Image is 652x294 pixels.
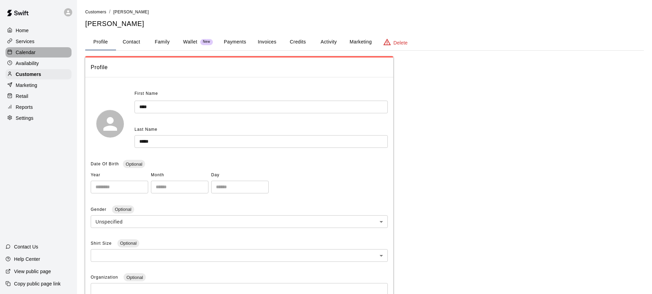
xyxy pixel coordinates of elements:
[218,34,252,50] button: Payments
[91,207,108,212] span: Gender
[5,80,72,90] a: Marketing
[5,25,72,36] a: Home
[16,49,36,56] p: Calendar
[16,38,35,45] p: Services
[5,69,72,79] a: Customers
[151,170,208,181] span: Month
[85,9,106,14] a: Customers
[5,58,72,68] a: Availability
[116,34,147,50] button: Contact
[282,34,313,50] button: Credits
[16,82,37,89] p: Marketing
[16,27,29,34] p: Home
[109,8,111,15] li: /
[16,71,41,78] p: Customers
[344,34,377,50] button: Marketing
[14,268,51,275] p: View public page
[394,39,408,46] p: Delete
[85,34,644,50] div: basic tabs example
[14,256,40,263] p: Help Center
[91,63,388,72] span: Profile
[16,104,33,111] p: Reports
[16,93,28,100] p: Retail
[14,243,38,250] p: Contact Us
[123,162,145,167] span: Optional
[5,36,72,47] a: Services
[91,275,119,280] span: Organization
[135,88,158,99] span: First Name
[112,207,134,212] span: Optional
[14,280,61,287] p: Copy public page link
[113,10,149,14] span: [PERSON_NAME]
[91,215,388,228] div: Unspecified
[85,10,106,14] span: Customers
[211,170,269,181] span: Day
[91,170,148,181] span: Year
[183,38,197,46] p: Wallet
[91,241,113,246] span: Shirt Size
[5,91,72,101] a: Retail
[5,47,72,57] a: Calendar
[85,19,644,28] h5: [PERSON_NAME]
[147,34,178,50] button: Family
[200,40,213,44] span: New
[313,34,344,50] button: Activity
[124,275,145,280] span: Optional
[5,113,72,123] a: Settings
[5,102,72,112] a: Reports
[16,115,34,122] p: Settings
[91,162,119,166] span: Date Of Birth
[117,241,139,246] span: Optional
[85,34,116,50] button: Profile
[85,8,644,16] nav: breadcrumb
[16,60,39,67] p: Availability
[135,127,157,132] span: Last Name
[252,34,282,50] button: Invoices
